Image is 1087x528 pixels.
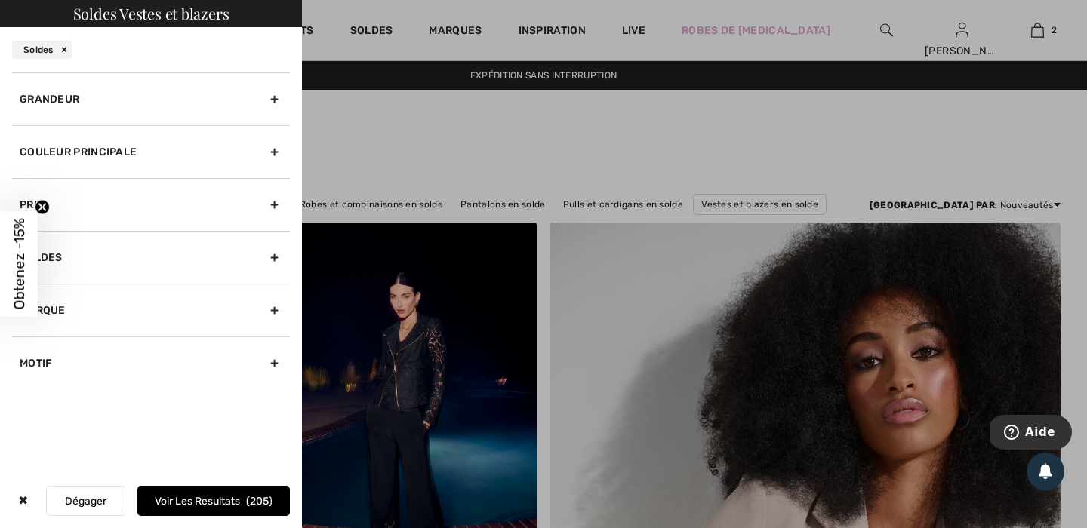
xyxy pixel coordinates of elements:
[12,284,290,336] div: Marque
[12,125,290,178] div: Couleur Principale
[12,72,290,125] div: Grandeur
[12,231,290,284] div: Soldes
[12,41,72,59] div: Soldes
[12,336,290,389] div: Motif
[246,495,273,508] span: 205
[990,415,1072,453] iframe: Ouvre un widget dans lequel vous pouvez trouver plus d’informations
[35,200,50,215] button: Close teaser
[11,219,28,310] span: Obtenez -15%
[137,486,290,516] button: Voir les resultats205
[46,486,125,516] button: Dégager
[12,178,290,231] div: Prix
[12,486,34,516] div: ✖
